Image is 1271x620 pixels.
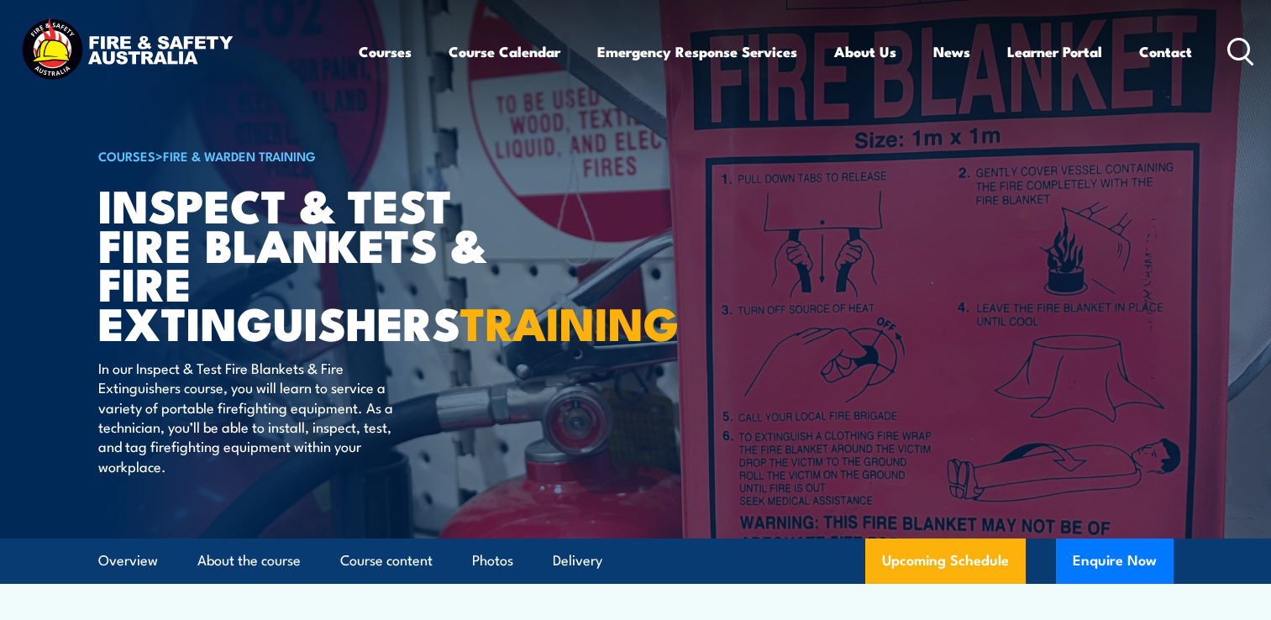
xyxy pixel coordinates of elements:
a: About Us [834,29,896,74]
strong: TRAINING [460,286,679,356]
a: Emergency Response Services [597,29,797,74]
button: Enquire Now [1056,539,1174,584]
a: News [933,29,970,74]
a: Overview [98,539,158,583]
a: Courses [359,29,412,74]
a: Contact [1139,29,1192,74]
a: Course content [340,539,433,583]
a: Photos [472,539,513,583]
a: Fire & Warden Training [163,146,316,165]
a: Learner Portal [1007,29,1102,74]
a: Course Calendar [449,29,560,74]
h6: > [98,145,513,166]
a: COURSES [98,146,155,165]
p: In our Inspect & Test Fire Blankets & Fire Extinguishers course, you will learn to service a vari... [98,358,405,476]
a: Delivery [553,539,602,583]
a: About the course [197,539,301,583]
h1: Inspect & Test Fire Blankets & Fire Extinguishers [98,185,513,342]
a: Upcoming Schedule [865,539,1026,584]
